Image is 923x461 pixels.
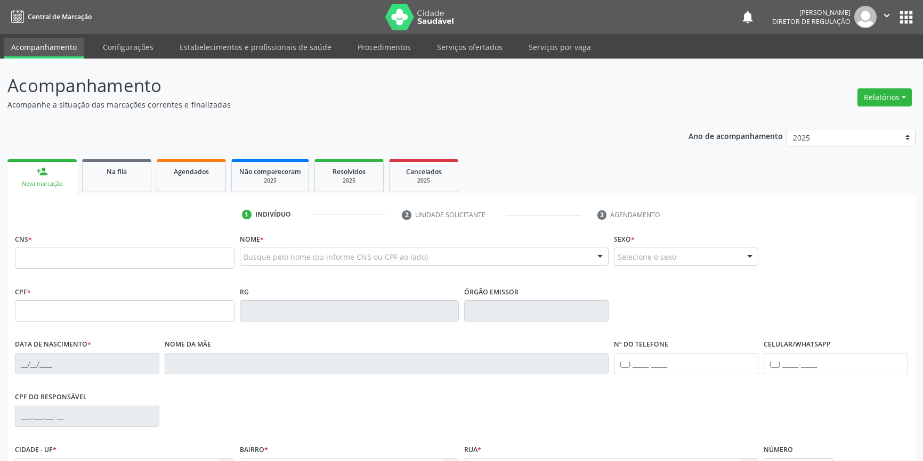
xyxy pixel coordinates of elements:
[28,12,92,21] span: Central de Marcação
[740,10,755,24] button: notifications
[464,442,481,458] label: Rua
[397,177,450,185] div: 2025
[772,8,851,17] div: [PERSON_NAME]
[15,336,91,353] label: Data de nascimento
[240,231,264,248] label: Nome
[107,167,127,176] span: Na fila
[239,177,301,185] div: 2025
[614,336,668,353] label: Nº do Telefone
[7,72,643,99] p: Acompanhamento
[172,38,339,56] a: Estabelecimentos e profissionais de saúde
[689,129,783,142] p: Ano de acompanhamento
[464,284,519,300] label: Órgão emissor
[242,210,252,219] div: 1
[240,442,268,458] label: Bairro
[322,177,376,185] div: 2025
[430,38,510,56] a: Serviços ofertados
[406,167,442,176] span: Cancelados
[7,8,92,26] a: Central de Marcação
[174,167,209,176] span: Agendados
[764,353,908,374] input: (__) _____-_____
[881,10,893,21] i: 
[614,231,635,248] label: Sexo
[350,38,418,56] a: Procedimentos
[618,251,676,262] span: Selecione o sexo
[15,180,69,188] div: Nova marcação
[764,336,831,353] label: Celular/WhatsApp
[7,99,643,110] p: Acompanhe a situação das marcações correntes e finalizadas
[36,166,48,177] div: person_add
[854,6,877,28] img: img
[255,210,291,219] div: Indivíduo
[15,389,87,406] label: CPF do responsável
[521,38,598,56] a: Serviços por vaga
[165,336,211,353] label: Nome da mãe
[333,167,366,176] span: Resolvidos
[15,284,31,300] label: CPF
[15,353,159,374] input: __/__/____
[764,442,793,458] label: Número
[772,17,851,26] span: Diretor de regulação
[877,6,897,28] button: 
[857,88,912,106] button: Relatórios
[15,231,32,248] label: CNS
[244,251,428,262] span: Busque pelo nome (ou informe CNS ou CPF ao lado)
[4,38,84,59] a: Acompanhamento
[897,8,916,27] button: apps
[240,284,249,300] label: RG
[239,167,301,176] span: Não compareceram
[95,38,161,56] a: Configurações
[614,353,758,374] input: (__) _____-_____
[15,406,159,427] input: ___.___.___-__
